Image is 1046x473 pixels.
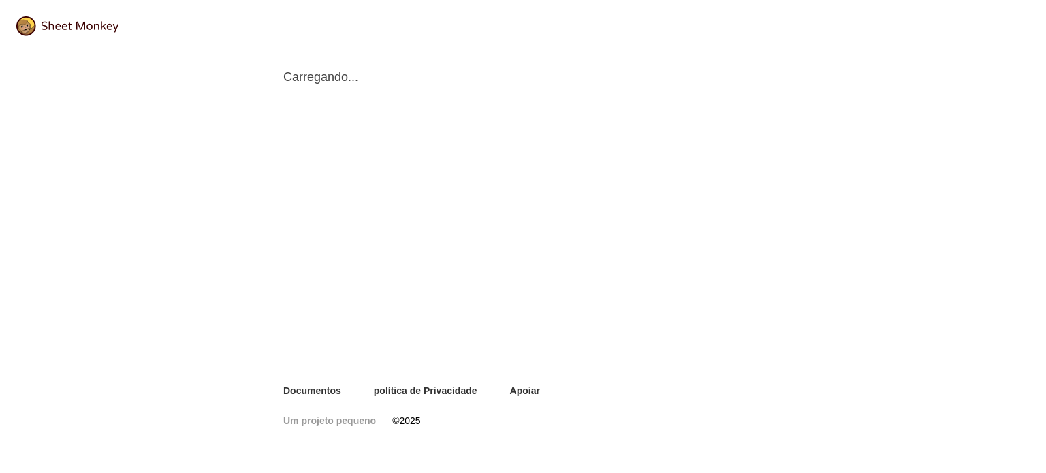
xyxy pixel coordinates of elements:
font: Documentos [283,385,341,396]
font: Carregando... [283,70,358,84]
font: Um projeto pequeno [283,415,376,426]
font: 2025 [399,415,420,426]
a: Um projeto pequeno [283,414,376,427]
a: Documentos [283,384,341,397]
font: Apoiar [510,385,540,396]
font: política de Privacidade [374,385,477,396]
img: logo@2x.png [16,16,118,36]
font: © [392,415,399,426]
a: política de Privacidade [374,384,477,397]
